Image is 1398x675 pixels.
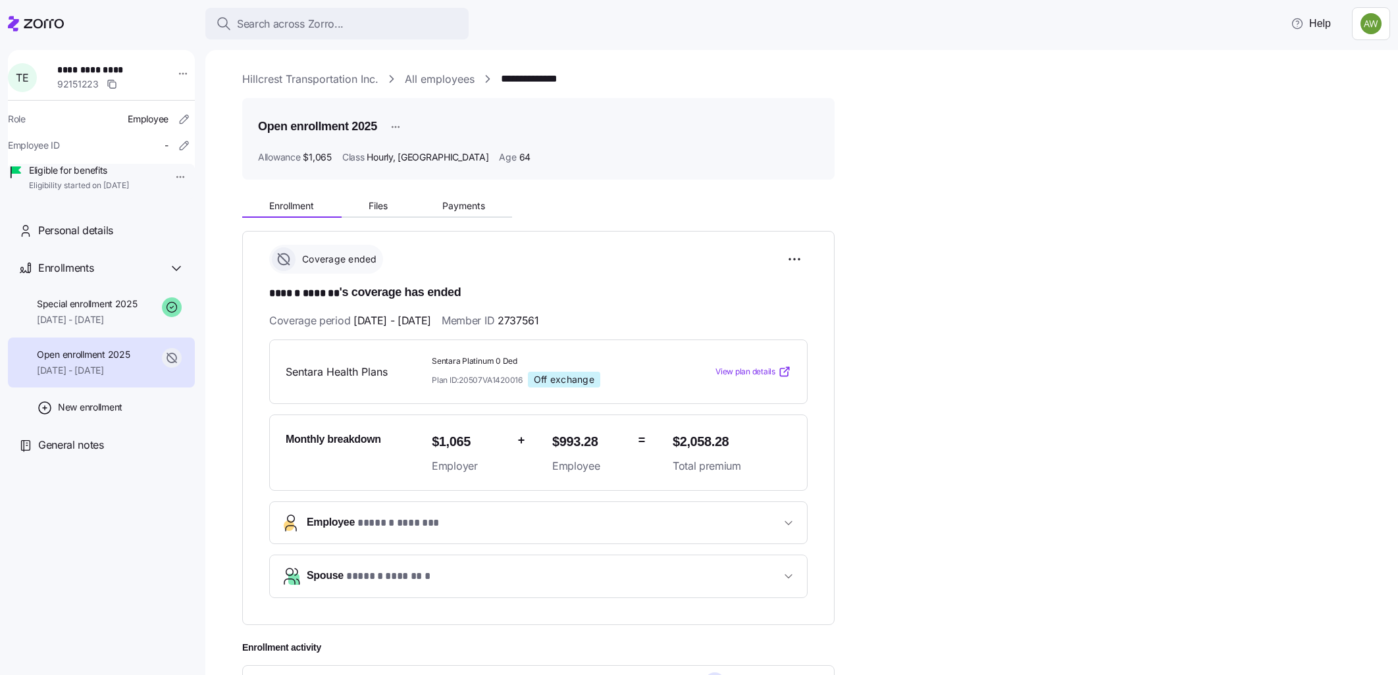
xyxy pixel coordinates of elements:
span: Enrollments [38,260,93,276]
span: New enrollment [58,401,122,414]
h1: Open enrollment 2025 [258,118,382,135]
span: Special enrollment 2025 [37,297,138,311]
span: Search across Zorro... [237,16,344,32]
span: [DATE] - [DATE] [37,364,130,377]
span: Help [1289,16,1331,32]
a: View plan details [715,366,791,379]
img: 187a7125535df60c6aafd4bbd4ff0edb [1360,13,1382,34]
span: Enrollment activity [242,641,835,655]
span: Employee ID [8,139,60,152]
span: Employee [128,113,168,126]
span: Monthly breakdown [286,432,384,448]
span: $2,058.28 [673,432,791,453]
span: Eligibility started on [DATE] [29,180,129,191]
span: - [165,139,168,152]
span: + [518,432,526,451]
span: Total premium [673,459,791,475]
span: Enrollment [269,201,314,211]
span: 64 [519,151,531,164]
span: = [638,432,646,451]
span: Plan ID: 20507VA1420016 [432,375,523,386]
span: $1,065 [432,432,507,453]
span: Sentara Platinum 0 Ded [432,357,662,368]
span: Files [369,201,388,211]
span: Age [499,151,516,164]
span: Eligible for benefits [29,164,129,177]
span: Sentara Health Plans [286,364,421,381]
h1: 's coverage has ended [269,284,808,303]
span: Role [8,113,26,126]
button: Search across Zorro... [205,8,469,39]
span: Spouse [307,568,430,586]
span: Employer [432,459,507,475]
span: Hourly, [GEOGRAPHIC_DATA] [367,151,488,164]
span: Personal details [38,222,113,239]
a: Hillcrest Transportation Inc. [242,71,378,87]
button: Help [1279,11,1341,37]
span: Class [342,151,365,164]
span: Coverage ended [298,253,377,266]
span: $1,065 [303,151,331,164]
span: Open enrollment 2025 [37,348,130,361]
span: $993.28 [552,432,628,453]
span: 2737561 [498,313,539,330]
span: Coverage period [269,313,431,330]
span: Employee [307,514,438,532]
span: Member ID [442,313,539,330]
span: Off exchange [534,374,594,386]
span: [DATE] - [DATE] [353,313,431,330]
span: 92151223 [57,78,99,91]
span: T E [16,72,28,83]
span: Employee [552,459,628,475]
span: Payments [442,201,485,211]
span: General notes [38,437,104,453]
span: View plan details [715,366,775,379]
span: Allowance [258,151,300,164]
span: [DATE] - [DATE] [37,313,138,326]
a: All employees [405,71,475,87]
